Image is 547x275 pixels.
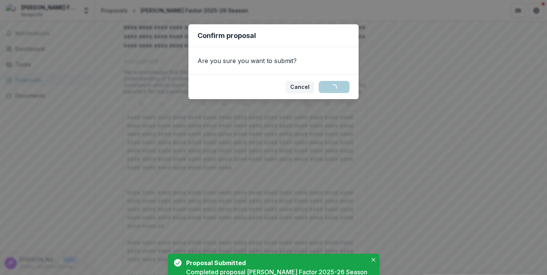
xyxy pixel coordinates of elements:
[188,24,359,47] header: Confirm proposal
[186,258,364,267] div: Proposal Submitted
[369,255,378,264] button: Close
[286,81,314,93] button: Cancel
[188,47,359,74] div: Are you sure you want to submit?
